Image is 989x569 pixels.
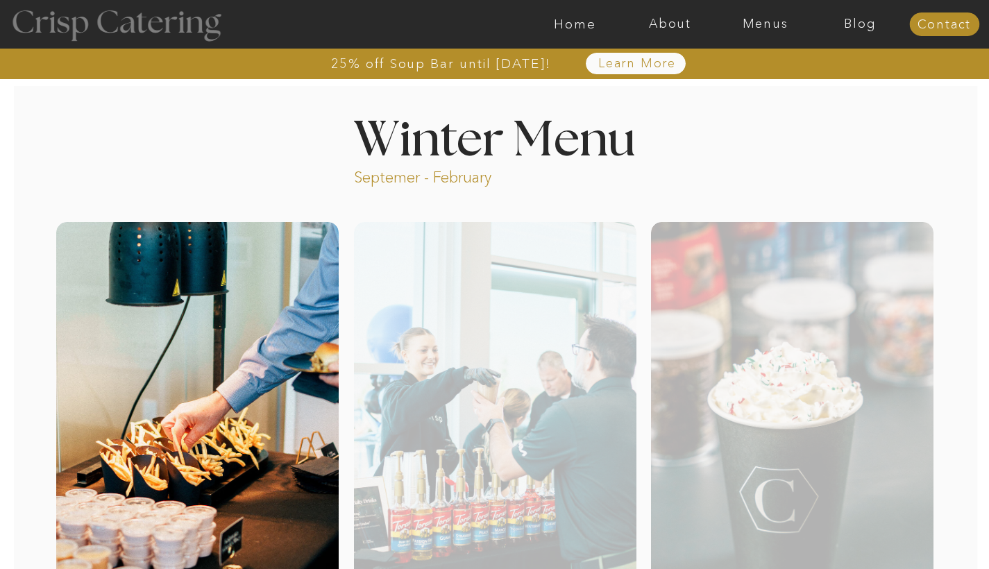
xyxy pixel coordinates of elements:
a: Blog [813,17,908,31]
a: About [623,17,718,31]
a: Home [527,17,623,31]
h1: Winter Menu [302,117,688,158]
a: Learn More [566,57,709,71]
p: Septemer - February [354,167,545,183]
a: 25% off Soup Bar until [DATE]! [281,57,601,71]
a: Menus [718,17,813,31]
a: Contact [909,18,979,32]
